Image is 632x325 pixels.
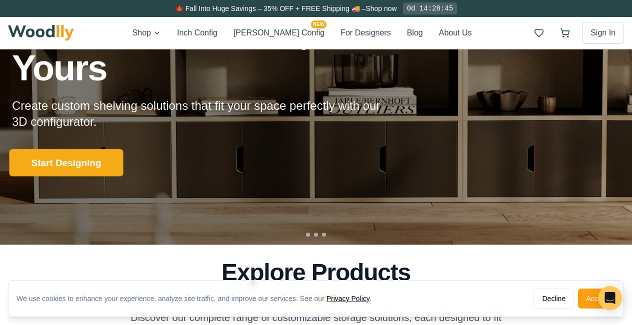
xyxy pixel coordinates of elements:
[16,294,379,304] div: We use cookies to enhance your experience, analyze site traffic, and improve our services. See our .
[12,261,620,285] h2: Explore Products
[177,26,217,39] button: Inch Config
[12,14,460,86] h1: Custom Furniture, Made Yours
[175,4,365,12] span: 🍁 Fall Into Huge Savings – 35% OFF + FREE Shipping 🚚 –
[407,26,423,39] button: Blog
[12,98,396,130] p: Create custom shelving solutions that fit your space perfectly with our 3D configurator.
[403,2,457,14] div: 0d 14:28:45
[132,26,161,39] button: Shop
[8,25,74,41] img: Woodlly
[439,26,472,39] button: About Us
[598,286,622,310] div: Open Intercom Messenger
[340,26,390,39] button: For Designers
[311,20,326,28] span: NEW
[533,289,574,309] button: Decline
[582,22,624,44] button: Sign In
[9,149,123,177] button: Start Designing
[233,26,324,39] button: [PERSON_NAME] ConfigNEW
[365,4,396,12] a: Shop now
[326,295,369,303] a: Privacy Policy
[578,289,615,309] button: Accept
